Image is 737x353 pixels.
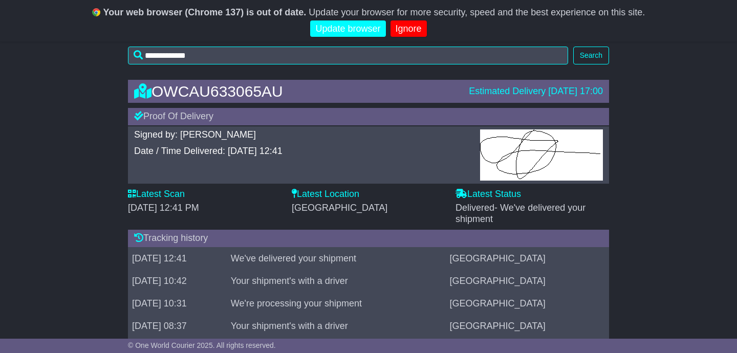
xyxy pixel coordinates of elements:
[134,146,470,157] div: Date / Time Delivered: [DATE] 12:41
[309,7,645,17] span: Update your browser for more security, speed and the best experience on this site.
[128,247,227,270] td: [DATE] 12:41
[128,292,227,315] td: [DATE] 10:31
[134,129,470,141] div: Signed by: [PERSON_NAME]
[456,203,586,224] span: - We've delivered your shipment
[227,292,446,315] td: We're processing your shipment
[292,189,359,200] label: Latest Location
[128,189,185,200] label: Latest Scan
[469,86,603,97] div: Estimated Delivery [DATE] 17:00
[227,315,446,337] td: Your shipment's with a driver
[445,247,609,270] td: [GEOGRAPHIC_DATA]
[128,108,609,125] div: Proof Of Delivery
[445,292,609,315] td: [GEOGRAPHIC_DATA]
[128,203,199,213] span: [DATE] 12:41 PM
[391,20,427,37] a: Ignore
[128,230,609,247] div: Tracking history
[573,47,609,64] button: Search
[292,203,387,213] span: [GEOGRAPHIC_DATA]
[103,7,307,17] b: Your web browser (Chrome 137) is out of date.
[128,270,227,292] td: [DATE] 10:42
[128,341,276,349] span: © One World Courier 2025. All rights reserved.
[128,315,227,337] td: [DATE] 08:37
[227,270,446,292] td: Your shipment's with a driver
[456,203,586,224] span: Delivered
[310,20,385,37] a: Update browser
[445,315,609,337] td: [GEOGRAPHIC_DATA]
[129,83,464,100] div: OWCAU633065AU
[227,247,446,270] td: We've delivered your shipment
[480,129,603,181] img: GetPodImagePublic
[456,189,521,200] label: Latest Status
[445,270,609,292] td: [GEOGRAPHIC_DATA]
